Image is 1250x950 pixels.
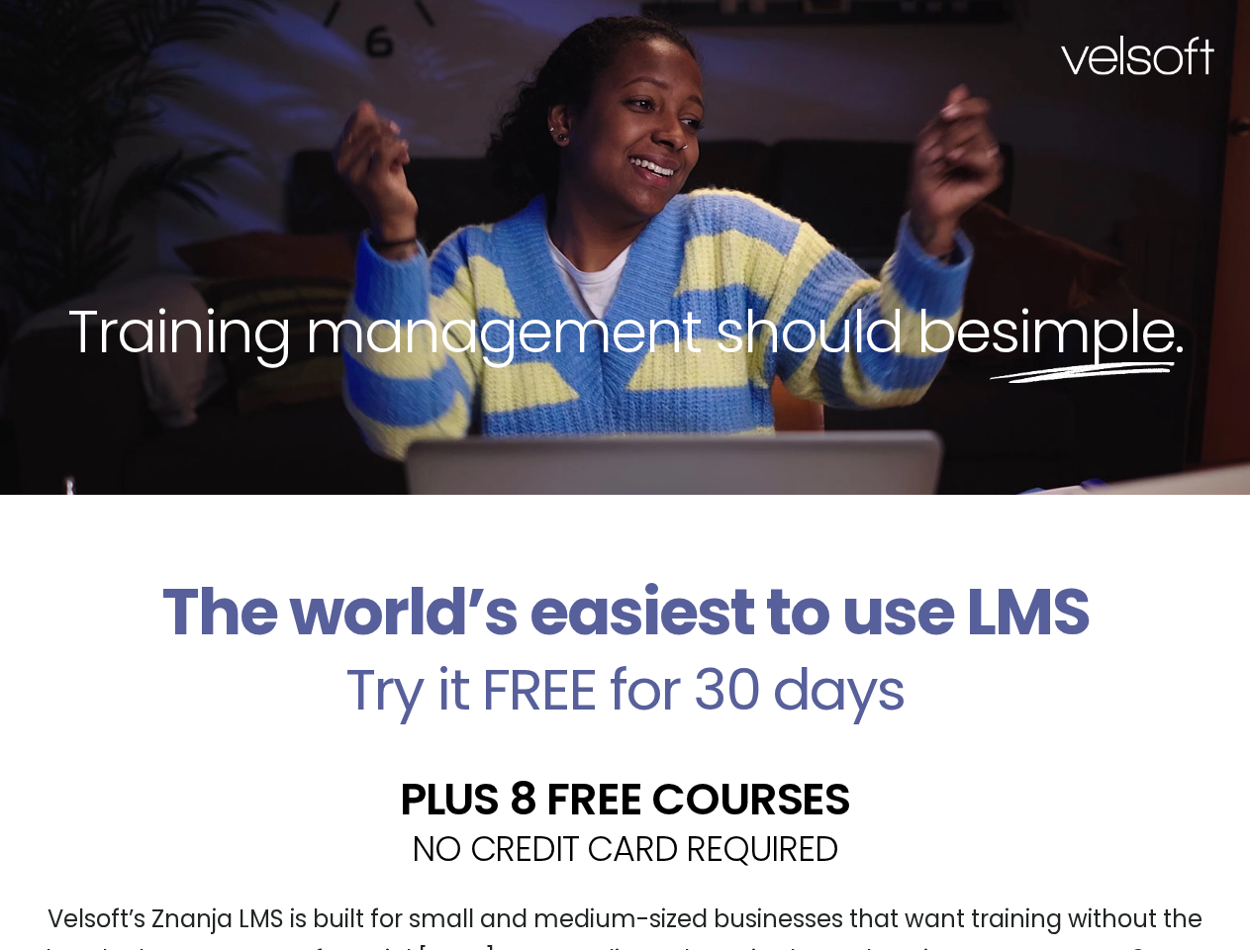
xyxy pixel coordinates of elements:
span: simple [990,290,1175,373]
h2: Try it FREE for 30 days [15,661,1235,718]
h2: PLUS 8 FREE COURSES [15,777,1235,821]
h2: The world’s easiest to use LMS [15,574,1235,651]
h2: Training management should be . [36,293,1214,370]
h2: NO CREDIT CARD REQUIRED [15,831,1235,866]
